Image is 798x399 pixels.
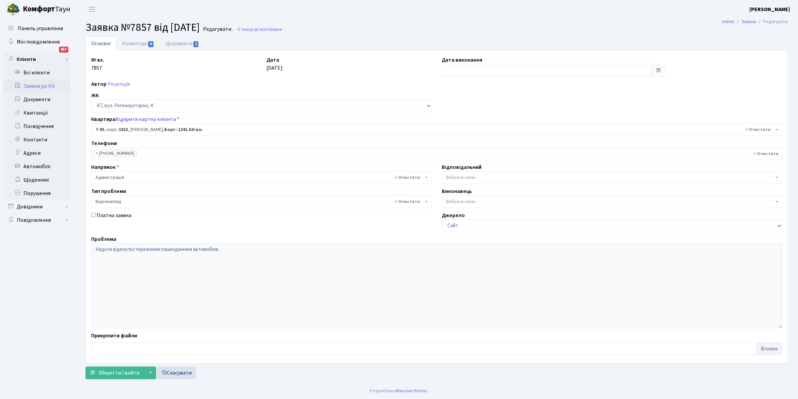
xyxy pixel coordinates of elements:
span: Видалити всі елементи [395,198,420,205]
label: Автор [91,80,107,88]
label: Напрямок [91,163,119,171]
a: Скасувати [157,367,196,379]
a: Всі клієнти [3,66,70,79]
a: Адреси [3,146,70,160]
a: Документи [3,93,70,106]
a: [PERSON_NAME] [749,5,790,13]
span: Видалити всі елементи [745,126,771,133]
a: Коментарі [116,37,160,51]
label: Проблема [91,235,116,243]
span: Адміністрація [91,171,432,184]
a: Мої повідомлення657 [3,35,70,49]
label: Виконавець [442,187,472,195]
b: Комфорт [23,4,55,14]
a: Контакти [3,133,70,146]
li: Редагувати [756,18,788,25]
a: Клієнти [3,53,70,66]
label: Телефони [91,139,117,147]
a: Панель управління [3,22,70,35]
img: logo.png [7,3,20,16]
a: Автомобілі [3,160,70,173]
b: 1813 [119,126,128,133]
a: Посвідчення [3,120,70,133]
label: Квартира [91,115,179,123]
span: Заявка №7857 від [DATE] [85,20,200,35]
label: Відповідальний [442,163,482,171]
span: Видалити всі елементи [753,150,779,157]
span: Адміністрація [96,174,423,181]
button: Зберегти і вийти [85,367,144,379]
a: Заявки [741,18,756,25]
label: Джерело [442,211,465,219]
a: Рецепція [108,80,130,88]
a: Щоденник [3,173,70,187]
span: Вибрати запис [446,174,476,181]
div: [DATE] [261,56,437,77]
b: [PERSON_NAME] [749,6,790,13]
li: +380666628769 [94,150,137,157]
b: 7-93 [96,126,104,133]
label: Дата виконання [442,56,482,64]
a: Основні [85,37,116,51]
a: Довідники [3,200,70,213]
span: × [96,150,98,157]
span: Заявки [267,26,282,32]
div: Розроблено . [370,387,428,395]
button: Переключити навігацію [84,4,101,15]
label: Дата [266,56,279,64]
a: Документи [160,37,205,51]
span: Вибрати запис [446,198,476,205]
small: Редагувати . [202,26,233,32]
a: Massive Kinetic [396,387,427,394]
span: Відеонагляд [91,195,432,208]
span: Таун [23,4,70,15]
label: Прикріпити файли [91,332,137,340]
span: Видалити всі елементи [395,174,420,181]
a: Повідомлення [3,213,70,227]
div: 7857 [86,56,261,77]
span: <b>7-93</b>, корп.: <b>1813</b>, Демідова Анна Сергіївна, <b>Борг: 1241.62грн.</b> [91,123,782,136]
label: № вх. [91,56,104,64]
span: Мої повідомлення [17,38,60,46]
span: Відеонагляд [96,198,423,205]
label: Тип проблеми [91,187,126,195]
b: Борг: 1241.62грн. [164,126,203,133]
span: 0 [148,41,154,47]
span: Зберегти і вийти [98,369,139,377]
label: ЖК [91,91,99,99]
a: Квитанції [3,106,70,120]
a: Назад до всіхЗаявки [237,26,282,32]
div: 657 [59,47,68,53]
a: Admin [722,18,734,25]
nav: breadcrumb [712,15,798,29]
a: Порушення [3,187,70,200]
a: Заявки до КК [3,79,70,93]
label: Платна заявка [97,211,131,219]
a: Відкрити картку клієнта [115,116,176,123]
span: Панель управління [18,25,63,32]
textarea: Надати відеоспостереження пошкодження автомобіля. [91,243,782,328]
span: <b>7-93</b>, корп.: <b>1813</b>, Демідова Анна Сергіївна, <b>Борг: 1241.62грн.</b> [96,126,774,133]
span: 1 [193,41,199,47]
